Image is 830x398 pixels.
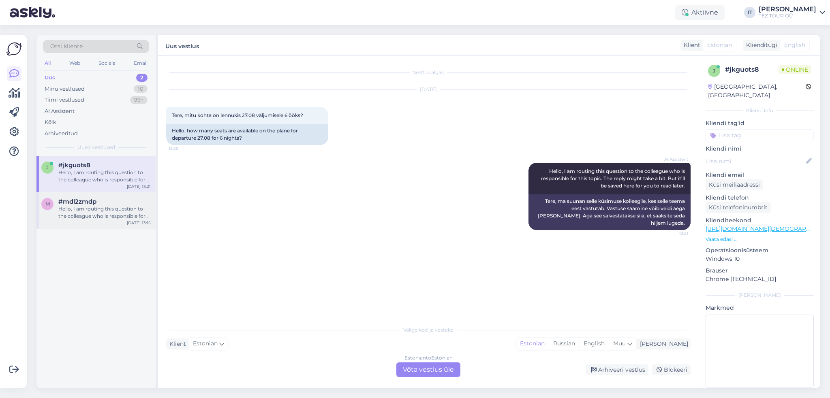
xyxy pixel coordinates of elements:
p: Brauser [706,266,814,275]
span: AI Assistent [658,156,688,162]
img: Askly Logo [6,41,22,57]
p: Kliendi tag'id [706,119,814,128]
div: 10 [134,85,148,93]
label: Uus vestlus [165,40,199,51]
div: [GEOGRAPHIC_DATA], [GEOGRAPHIC_DATA] [708,83,806,100]
div: [DATE] 13:21 [127,183,151,189]
div: Kliendi info [706,107,814,114]
span: English [784,41,805,49]
p: Chrome [TECHNICAL_ID] [706,275,814,283]
p: Vaata edasi ... [706,236,814,243]
input: Lisa tag [706,129,814,141]
div: IT [744,7,755,18]
div: Blokeeri [652,364,691,375]
div: Estonian to Estonian [404,354,453,362]
span: 13:21 [658,230,688,236]
span: Otsi kliente [50,42,83,51]
div: Arhiveeri vestlus [586,364,648,375]
span: m [45,201,50,207]
div: # jkguots8 [725,65,779,74]
div: Hello, how many seats are available on the plane for departure 27.08 for 6 nights? [166,124,328,145]
span: Tere, mitu kohta on lennukis 27.08 väljumisele 6 ööks? [172,112,303,118]
div: [DATE] 13:15 [127,220,151,226]
input: Lisa nimi [706,157,804,166]
div: Minu vestlused [45,85,85,93]
span: Uued vestlused [77,144,115,151]
div: Arhiveeritud [45,130,78,138]
span: Online [779,65,811,74]
div: Võta vestlus üle [396,362,460,377]
div: Klient [166,340,186,348]
div: 2 [136,74,148,82]
div: [PERSON_NAME] [637,340,688,348]
p: Klienditeekond [706,216,814,225]
div: Valige keel ja vastake [166,326,691,334]
div: Uus [45,74,55,82]
span: #mdl2zmdp [58,198,96,205]
div: Socials [97,58,117,68]
span: Estonian [193,339,218,348]
div: 99+ [130,96,148,104]
div: [DATE] [166,86,691,93]
p: Kliendi email [706,171,814,179]
div: AI Assistent [45,107,75,115]
p: Operatsioonisüsteem [706,246,814,255]
span: Muu [613,340,626,347]
div: Web [68,58,82,68]
a: [PERSON_NAME]TEZ TOUR OÜ [759,6,825,19]
div: Küsi meiliaadressi [706,179,763,190]
div: Klienditugi [743,41,777,49]
p: Kliendi nimi [706,145,814,153]
div: Email [132,58,149,68]
div: All [43,58,52,68]
div: TEZ TOUR OÜ [759,13,816,19]
div: [PERSON_NAME] [759,6,816,13]
div: Hello, I am routing this question to the colleague who is responsible for this topic. The reply m... [58,205,151,220]
div: Tiimi vestlused [45,96,84,104]
div: Hello, I am routing this question to the colleague who is responsible for this topic. The reply m... [58,169,151,183]
div: [PERSON_NAME] [706,292,814,299]
div: Estonian [516,338,549,350]
span: Estonian [707,41,732,49]
p: Märkmed [706,304,814,312]
div: Küsi telefoninumbrit [706,202,771,213]
div: English [579,338,609,350]
span: #jkguots8 [58,162,90,169]
div: Vestlus algas [166,69,691,76]
div: Tere, ma suunan selle küsimuse kolleegile, kes selle teema eest vastutab. Vastuse saamine võib ve... [528,194,691,230]
span: 13:20 [169,145,199,151]
span: Hello, I am routing this question to the colleague who is responsible for this topic. The reply m... [541,168,686,189]
span: j [713,68,715,74]
p: Windows 10 [706,255,814,263]
p: Kliendi telefon [706,194,814,202]
span: j [46,164,49,170]
div: Russian [549,338,579,350]
div: Aktiivne [675,5,725,20]
div: Kõik [45,118,56,126]
div: Klient [680,41,700,49]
